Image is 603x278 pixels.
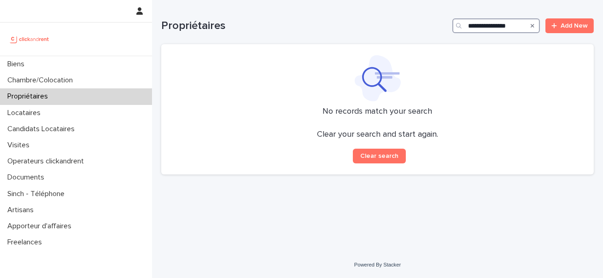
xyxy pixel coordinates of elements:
[317,130,438,140] p: Clear your search and start again.
[4,173,52,182] p: Documents
[360,153,398,159] span: Clear search
[4,238,49,247] p: Freelances
[4,125,82,133] p: Candidats Locataires
[4,92,55,101] p: Propriétaires
[4,206,41,214] p: Artisans
[4,60,32,69] p: Biens
[172,107,583,117] p: No records match your search
[4,109,48,117] p: Locataires
[4,76,80,85] p: Chambre/Colocation
[4,157,91,166] p: Operateurs clickandrent
[4,190,72,198] p: Sinch - Téléphone
[354,262,401,267] a: Powered By Stacker
[161,19,449,33] h1: Propriétaires
[7,30,52,48] img: UCB0brd3T0yccxBKYDjQ
[4,141,37,150] p: Visites
[561,23,588,29] span: Add New
[452,18,540,33] input: Search
[353,149,406,163] button: Clear search
[4,222,79,231] p: Apporteur d'affaires
[545,18,594,33] a: Add New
